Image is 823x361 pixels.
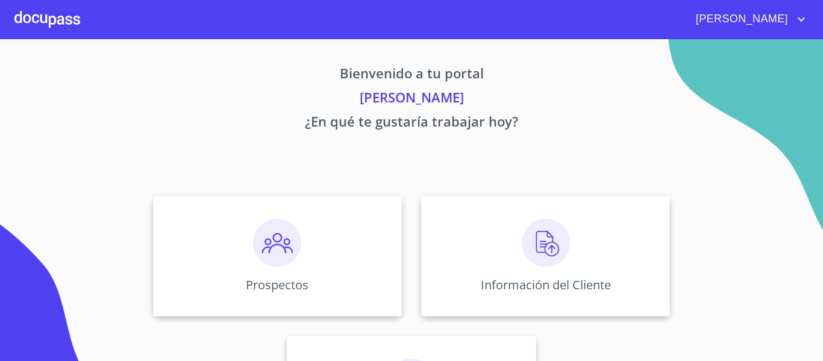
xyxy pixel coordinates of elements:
[40,111,783,136] p: ¿En qué te gustaría trabajar hoy?
[253,219,301,267] img: prospectos.png
[481,277,611,293] p: Información del Cliente
[246,277,308,293] p: Prospectos
[522,219,570,267] img: carga.png
[40,63,783,87] p: Bienvenido a tu portal
[40,87,783,111] p: [PERSON_NAME]
[687,10,809,29] button: account of current user
[687,10,794,29] span: [PERSON_NAME]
